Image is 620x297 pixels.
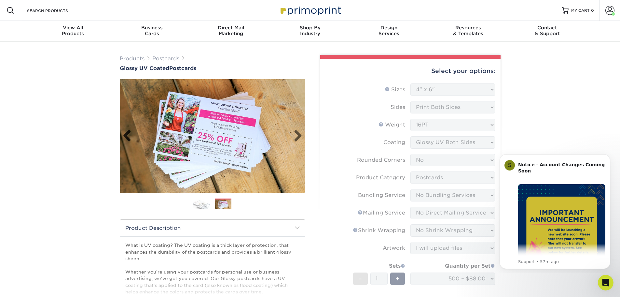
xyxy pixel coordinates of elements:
[571,8,590,13] span: MY CART
[120,220,305,236] h2: Product Description
[350,21,429,42] a: DesignServices
[350,25,429,31] span: Design
[278,3,343,17] img: Primoprint
[215,199,231,210] img: Postcards 02
[120,65,305,71] h1: Postcards
[34,25,113,37] div: Products
[112,25,191,37] div: Cards
[34,21,113,42] a: View AllProducts
[112,25,191,31] span: Business
[152,55,179,62] a: Postcards
[34,25,113,31] span: View All
[191,25,270,31] span: Direct Mail
[120,65,305,71] a: Glossy UV CoatedPostcards
[191,21,270,42] a: Direct MailMarketing
[26,7,90,14] input: SEARCH PRODUCTS.....
[270,25,350,37] div: Industry
[591,8,594,13] span: 0
[191,25,270,37] div: Marketing
[193,198,210,210] img: Postcards 01
[508,25,587,31] span: Contact
[350,25,429,37] div: Services
[270,21,350,42] a: Shop ByIndustry
[490,148,620,273] iframe: Intercom notifications message
[120,55,145,62] a: Products
[325,59,495,83] div: Select your options:
[112,21,191,42] a: BusinessCards
[598,275,613,290] iframe: Intercom live chat
[429,25,508,31] span: Resources
[429,21,508,42] a: Resources& Templates
[508,25,587,37] div: & Support
[429,25,508,37] div: & Templates
[270,25,350,31] span: Shop By
[508,21,587,42] a: Contact& Support
[120,72,305,200] img: Glossy UV Coated 02
[120,65,169,71] span: Glossy UV Coated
